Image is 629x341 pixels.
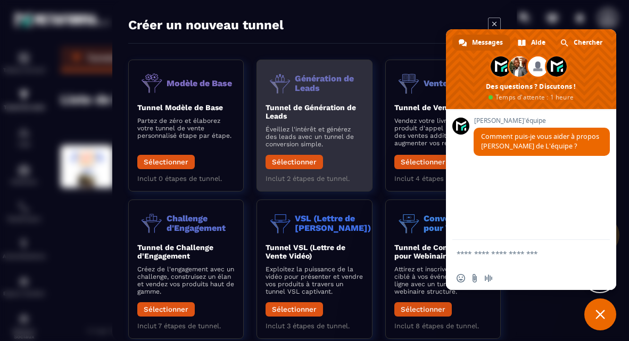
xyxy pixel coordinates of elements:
[266,125,363,147] p: Éveillez l'intérêt et générez des leads avec un tunnel de conversion simple.
[394,321,492,329] p: Inclut 8 étapes de tunnel.
[474,117,610,124] span: [PERSON_NAME]'équipe
[137,117,235,139] p: Partez de zéro et élaborez votre tunnel de vente personnalisé étape par étape.
[457,274,465,282] span: Insérer un emoji
[574,35,602,51] span: Chercher
[394,208,424,237] img: funnel-objective-icon
[266,103,356,120] b: Tunnel de Génération de Leads
[452,35,510,51] a: Messages
[472,35,503,51] span: Messages
[266,208,295,237] img: funnel-objective-icon
[137,321,235,329] p: Inclut 7 étapes de tunnel.
[266,243,345,260] b: Tunnel VSL (Lettre de Vente Vidéo)
[481,132,599,151] span: Comment puis-je vous aider à propos [PERSON_NAME] de L'équipe ?
[424,213,492,232] p: Conversion pour Webinaire
[531,35,545,51] span: Aide
[511,35,553,51] a: Aide
[266,68,295,97] img: funnel-objective-icon
[266,321,363,329] p: Inclut 3 étapes de tunnel.
[137,243,213,260] b: Tunnel de Challenge d'Engagement
[457,240,584,267] textarea: Entrez votre message...
[394,68,424,97] img: funnel-objective-icon
[484,274,493,282] span: Message audio
[584,298,616,330] a: Fermer le chat
[394,243,474,260] b: Tunnel de Conversion pour Webinaire
[128,17,284,32] h4: Créer un nouveau tunnel
[137,154,195,169] button: Sélectionner
[470,274,479,282] span: Envoyer un fichier
[554,35,610,51] a: Chercher
[394,154,452,169] button: Sélectionner
[137,174,235,182] p: Inclut 0 étapes de tunnel.
[266,154,323,169] button: Sélectionner
[137,68,167,97] img: funnel-objective-icon
[167,213,235,232] p: Challenge d'Engagement
[295,213,371,232] p: VSL (Lettre de [PERSON_NAME])
[295,73,363,92] p: Génération de Leads
[137,208,167,237] img: funnel-objective-icon
[137,265,235,295] p: Créez de l'engagement avec un challenge, construisez un élan et vendez vos produits haut de gamme.
[394,174,492,182] p: Inclut 4 étapes de tunnel.
[394,117,492,146] p: Vendez votre livre comme produit d'appel puis proposez des ventes additionnelles pour augmenter v...
[394,103,486,111] b: Tunnel de Vente de Livre
[394,302,452,316] button: Sélectionner
[424,78,483,88] p: Vente de Livre
[266,302,323,316] button: Sélectionner
[137,302,195,316] button: Sélectionner
[266,265,363,295] p: Exploitez la puissance de la vidéo pour présenter et vendre vos produits à travers un tunnel VSL ...
[137,103,223,111] b: Tunnel Modèle de Base
[167,78,232,88] p: Modèle de Base
[394,265,492,295] p: Attirez et inscrivez un public ciblé à vos événements en ligne avec un tunnel de webinaire struct...
[266,174,363,182] p: Inclut 2 étapes de tunnel.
